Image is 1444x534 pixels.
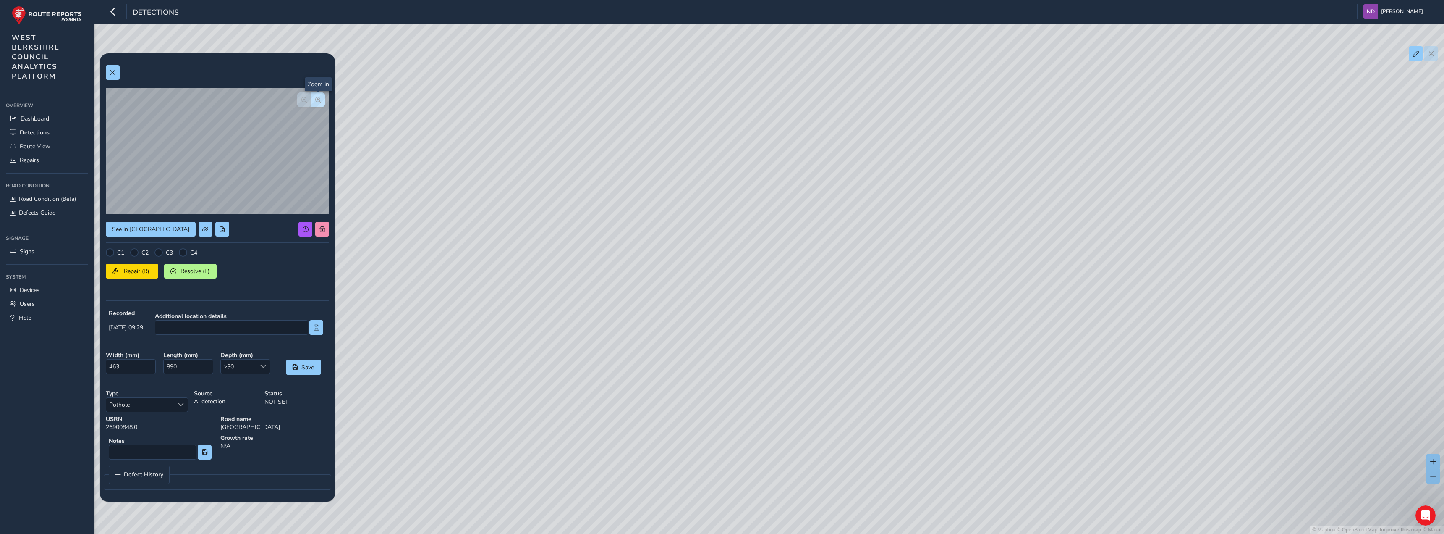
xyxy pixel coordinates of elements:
[6,139,88,153] a: Route View
[190,249,197,257] label: C4
[19,195,76,203] span: Road Condition (Beta)
[117,249,124,257] label: C1
[103,412,217,434] div: 26900848.0
[194,389,259,397] strong: Source
[6,112,88,126] a: Dashboard
[20,129,50,137] span: Detections
[174,398,188,412] div: Select a type
[286,360,321,375] button: Save
[109,437,212,445] strong: Notes
[220,415,329,423] strong: Road name
[20,286,39,294] span: Devices
[106,389,188,397] strong: Type
[6,245,88,258] a: Signs
[6,297,88,311] a: Users
[264,397,329,406] p: NOT SET
[1363,4,1426,19] button: [PERSON_NAME]
[106,415,215,423] strong: USRN
[106,398,174,412] span: Pothole
[6,153,88,167] a: Repairs
[141,249,149,257] label: C2
[164,264,217,279] button: Resolve (F)
[220,351,272,359] strong: Depth ( mm )
[166,249,173,257] label: C3
[191,387,262,415] div: AI detection
[6,232,88,245] div: Signage
[106,264,158,279] button: Repair (R)
[220,434,329,442] strong: Growth rate
[106,222,196,237] button: See in Route View
[6,99,88,112] div: Overview
[109,466,169,484] a: Defect History
[221,360,256,374] span: >30
[217,431,332,466] div: N/A
[121,267,152,275] span: Repair (R)
[21,115,49,123] span: Dashboard
[19,209,55,217] span: Defects Guide
[106,351,157,359] strong: Width ( mm )
[1381,4,1423,19] span: [PERSON_NAME]
[6,311,88,325] a: Help
[264,389,329,397] strong: Status
[20,300,35,308] span: Users
[6,206,88,220] a: Defects Guide
[179,267,210,275] span: Resolve (F)
[19,314,31,322] span: Help
[6,179,88,192] div: Road Condition
[6,192,88,206] a: Road Condition (Beta)
[20,247,34,255] span: Signs
[6,271,88,283] div: System
[109,309,143,317] strong: Recorded
[163,351,215,359] strong: Length ( mm )
[20,156,39,164] span: Repairs
[112,225,189,233] span: See in [GEOGRAPHIC_DATA]
[20,142,50,150] span: Route View
[124,472,163,478] span: Defect History
[6,126,88,139] a: Detections
[133,7,179,19] span: Detections
[155,312,323,320] strong: Additional location details
[1363,4,1378,19] img: diamond-layout
[6,283,88,297] a: Devices
[1415,505,1436,526] iframe: Intercom live chat
[217,412,332,434] div: [GEOGRAPHIC_DATA]
[301,363,315,371] span: Save
[12,6,82,25] img: rr logo
[109,324,143,331] span: [DATE] 09:29
[12,33,60,81] span: WEST BERKSHIRE COUNCIL ANALYTICS PLATFORM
